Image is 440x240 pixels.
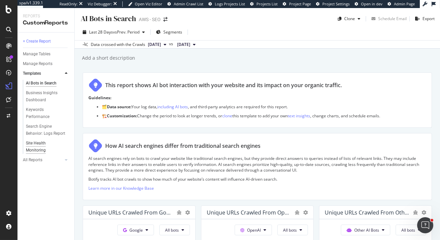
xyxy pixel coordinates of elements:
span: Last 28 Days [89,29,113,35]
div: Site Health Monitoring [26,140,64,154]
div: Templates [23,70,41,77]
div: AI Bots in Search [26,80,56,87]
div: All Reports [23,157,42,164]
button: Clone [335,13,363,24]
div: Viz Debugger: [88,1,112,7]
div: bug [413,210,418,215]
a: All Reports [23,157,63,164]
a: text insights [288,113,310,119]
div: How AI search engines differ from traditional search enginesAI search engines rely on bots to cra... [83,133,432,200]
span: Logs Projects List [215,1,245,6]
div: bug [176,210,182,215]
a: Admin Page [388,1,415,7]
p: AI search engines rely on bots to crawl your website like traditional search engines, but they pr... [88,156,426,173]
div: Search Engine Behavior: Logs Report [26,123,66,137]
a: Manage Reports [23,60,70,67]
span: All bots [165,227,179,233]
div: Unique URLs Crawled from Google [88,209,173,216]
div: Data crossed with the Crawls [91,42,145,48]
span: OpenAI [247,227,261,233]
div: Unique URLs Crawled from OpenAI [207,209,291,216]
span: Project Page [289,1,311,6]
span: 2025 Sep. 3rd [177,42,190,48]
span: 2025 Oct. 1st [148,42,161,48]
a: Project Page [283,1,311,7]
span: Segments [163,29,182,35]
div: This report shows AI bot interaction with your website and its impact on your organic traffic. [105,81,342,89]
span: Project Settings [322,1,350,6]
a: Projects List [250,1,278,7]
strong: Data source: [107,104,131,110]
div: CustomReports [23,19,69,27]
p: 🗂️ Your log data, , and third-party analytics are required for this report. [102,104,426,110]
span: Projects List [256,1,278,6]
a: Templates [23,70,63,77]
div: Add a short description [81,55,135,61]
a: + Create Report [23,38,70,45]
a: Keywords Performance [26,106,70,120]
div: Reports [23,13,69,19]
button: Other AI Bots [341,225,390,235]
div: How AI search engines differ from traditional search engines [105,142,261,150]
button: All bots [159,225,190,235]
a: Search Engine Behavior: Logs Report [26,123,70,137]
div: Schedule Email [378,16,407,21]
div: This report shows AI bot interaction with your website and its impact on your organic traffic.Gui... [83,72,432,128]
button: All bots [277,225,308,235]
iframe: Intercom live chat [417,217,433,233]
div: AWS - SEO [139,16,161,23]
span: Other AI Bots [354,227,379,233]
a: Logs Projects List [208,1,245,7]
span: All bots [401,227,415,233]
div: AI Bots in Search [80,13,136,24]
span: All bots [283,227,297,233]
div: Keywords Performance [26,106,64,120]
a: including AI bots [157,104,188,110]
div: Manage Reports [23,60,52,67]
span: Admin Page [394,1,415,6]
a: Project Settings [316,1,350,7]
a: AI Bots in Search [26,80,70,87]
button: Schedule Email [369,13,407,24]
div: Business Insights Dashboard [26,89,65,104]
div: arrow-right-arrow-left [163,17,167,22]
span: vs [169,41,174,47]
a: Manage Tables [23,51,70,58]
button: [DATE] [145,41,169,49]
a: Admin Crawl List [167,1,203,7]
button: [DATE] [174,41,198,49]
a: clone [222,113,232,119]
span: vs Prev. Period [113,29,139,35]
button: Google [117,225,154,235]
a: Site Health Monitoring [26,140,70,154]
p: 🏗️ Change the period to look at longer trends, or this template to add your own , change charts, ... [102,113,426,119]
span: Admin Crawl List [174,1,203,6]
a: Open Viz Editor [128,1,162,7]
a: Learn more in our Knowledge Base [88,185,154,191]
div: Export [423,16,435,21]
button: All bots [396,225,426,235]
strong: Customization: [107,113,137,119]
span: Open Viz Editor [135,1,162,6]
div: bug [294,210,300,215]
div: ReadOnly: [59,1,78,7]
span: Open in dev [361,1,383,6]
div: Clone [344,16,355,21]
div: Manage Tables [23,51,50,58]
button: Segments [153,27,185,38]
button: Last 28 DaysvsPrev. Period [80,27,148,38]
button: Export [412,13,435,24]
div: + Create Report [23,38,51,45]
p: Botify tracks AI bot crawls to show how much of your website’s content will influence AI-driven s... [88,176,426,182]
a: Open in dev [355,1,383,7]
button: OpenAI [235,225,272,235]
a: Business Insights Dashboard [26,89,70,104]
span: Google [129,227,143,233]
strong: Guidelines: [88,95,111,101]
div: Unique URLs Crawled from Other AI Bots [325,209,409,216]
